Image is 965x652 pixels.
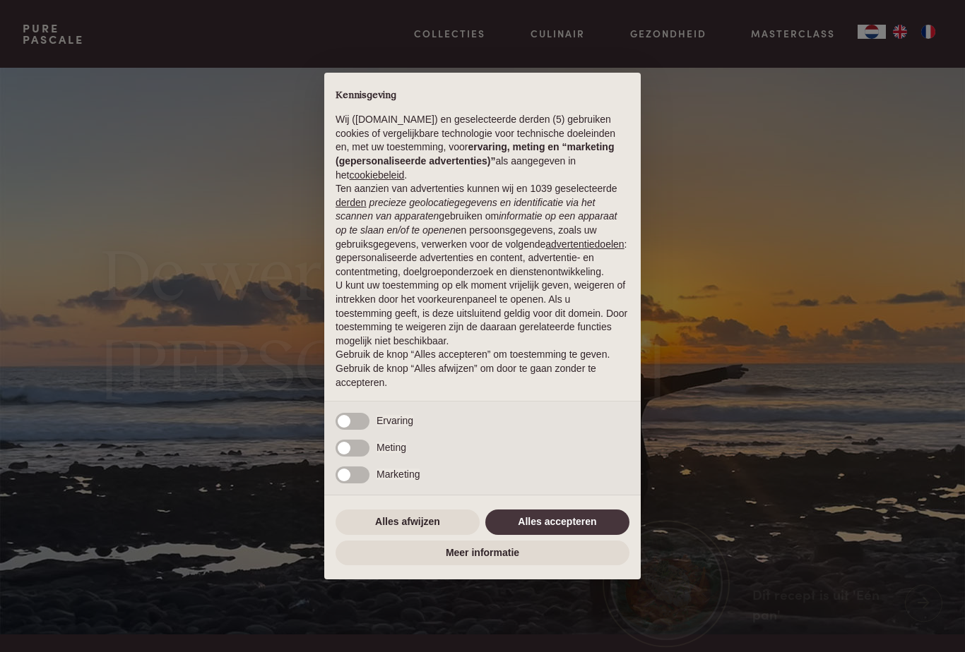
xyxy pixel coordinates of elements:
span: Ervaring [377,415,413,426]
button: derden [336,196,367,210]
em: precieze geolocatiegegevens en identificatie via het scannen van apparaten [336,197,595,222]
p: Gebruik de knop “Alles accepteren” om toestemming te geven. Gebruik de knop “Alles afwijzen” om d... [336,348,629,390]
p: Wij ([DOMAIN_NAME]) en geselecteerde derden (5) gebruiken cookies of vergelijkbare technologie vo... [336,113,629,182]
button: advertentiedoelen [545,238,624,252]
h2: Kennisgeving [336,90,629,102]
a: cookiebeleid [349,169,404,181]
em: informatie op een apparaat op te slaan en/of te openen [336,210,617,236]
button: Alles accepteren [485,509,629,535]
button: Alles afwijzen [336,509,480,535]
span: Meting [377,442,406,453]
button: Meer informatie [336,541,629,566]
p: U kunt uw toestemming op elk moment vrijelijk geven, weigeren of intrekken door het voorkeurenpan... [336,279,629,348]
strong: ervaring, meting en “marketing (gepersonaliseerde advertenties)” [336,141,614,167]
p: Ten aanzien van advertenties kunnen wij en 1039 geselecteerde gebruiken om en persoonsgegevens, z... [336,182,629,279]
span: Marketing [377,469,420,480]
